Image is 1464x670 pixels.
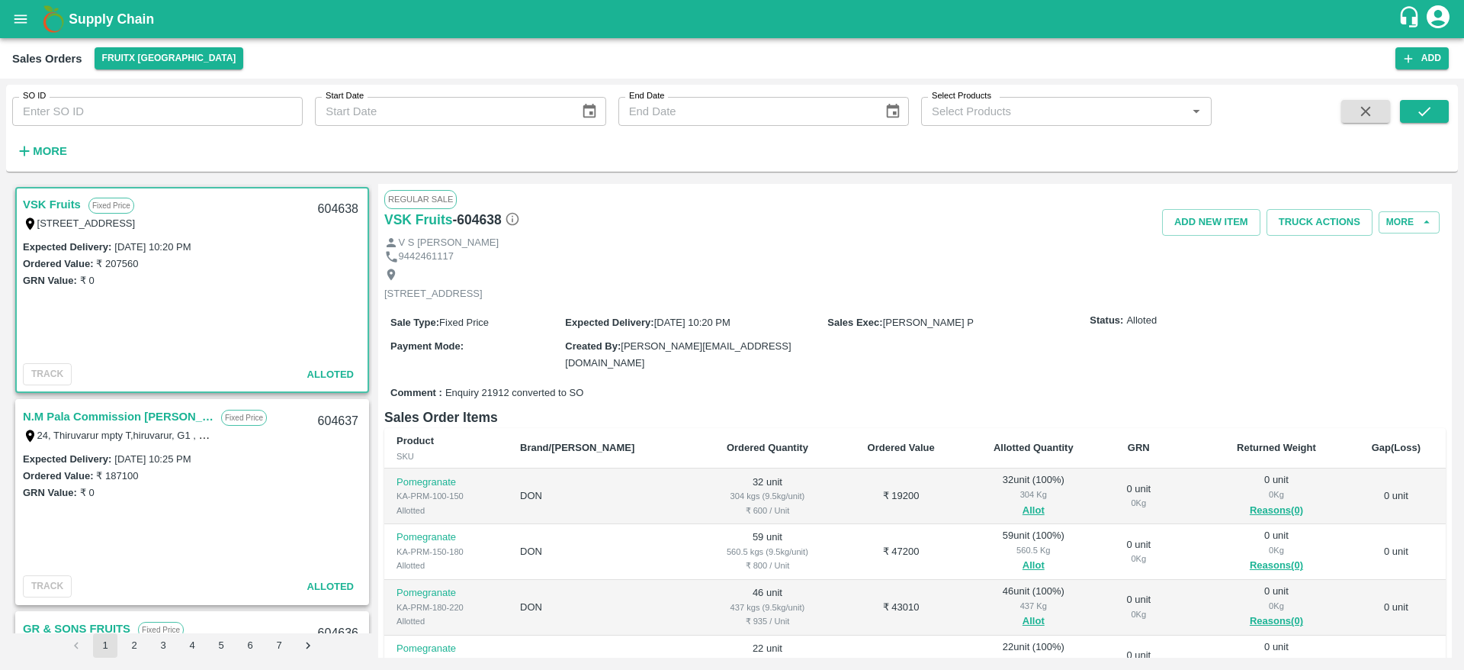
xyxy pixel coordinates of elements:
span: Alloted [307,581,354,592]
td: DON [508,524,695,580]
button: More [1379,211,1440,234]
div: ₹ 600 / Unit [708,504,827,517]
div: 604637 [309,404,368,440]
button: page 1 [93,633,117,658]
label: [DATE] 10:20 PM [114,241,191,253]
button: More [12,138,71,164]
div: 560.5 Kg [975,543,1092,557]
p: Fixed Price [221,410,267,426]
button: Go to page 3 [151,633,175,658]
p: Pomegranate [396,642,496,656]
span: Alloted [307,369,354,380]
td: 0 unit [1347,524,1446,580]
p: Pomegranate [396,475,496,490]
label: Expected Delivery : [565,317,653,328]
label: SO ID [23,90,46,102]
div: 437 Kg [975,599,1092,613]
button: Reasons(0) [1218,613,1334,630]
span: [PERSON_NAME][EMAIL_ADDRESS][DOMAIN_NAME] [565,340,791,369]
div: 0 unit [1116,593,1161,621]
div: 560.5 kgs (9.5kg/unit) [708,545,827,559]
div: 46 unit ( 100 %) [975,585,1092,630]
div: customer-support [1398,5,1424,33]
div: 209 Kg [975,654,1092,668]
button: Add [1395,47,1449,69]
div: 304 kgs (9.5kg/unit) [708,489,827,503]
label: Ordered Value: [23,470,93,482]
button: Allot [1023,557,1045,575]
div: 304 Kg [975,488,1092,501]
button: Open [1186,101,1206,121]
label: Expected Delivery : [23,241,111,253]
strong: More [33,145,67,157]
span: Regular Sale [384,190,457,208]
button: Go to page 6 [238,633,262,658]
button: Allot [1023,502,1045,520]
div: account of current user [1424,3,1452,35]
td: DON [508,580,695,636]
div: 0 Kg [1218,543,1334,557]
div: 0 unit [1116,538,1161,566]
h6: - 604638 [452,209,519,230]
label: Created By : [565,340,621,352]
label: GRN Value: [23,487,77,498]
p: [STREET_ADDRESS] [384,287,483,301]
a: N.M Pala Commission [PERSON_NAME] [23,407,213,427]
input: Select Products [926,101,1182,121]
h6: Sales Order Items [384,407,1446,428]
div: 0 unit [1218,585,1334,630]
label: ₹ 187100 [96,470,138,482]
div: 604638 [309,192,368,227]
div: ₹ 800 / Unit [708,559,827,572]
p: Fixed Price [138,622,184,638]
p: V S [PERSON_NAME] [399,236,499,250]
td: ₹ 19200 [839,469,962,524]
button: Add NEW ITEM [1162,209,1260,236]
button: Reasons(0) [1218,502,1334,520]
label: Start Date [326,90,364,102]
p: 9442461117 [399,250,454,264]
div: Allotted [396,559,496,572]
button: Go to page 4 [180,633,204,658]
a: GR & SONS FRUITS [23,619,130,639]
input: Enter SO ID [12,97,303,126]
div: KA-PRM-180-220 [396,601,496,614]
label: Comment : [390,386,442,401]
button: open drawer [3,2,38,37]
label: [DATE] 10:25 PM [114,453,191,465]
div: 437 kgs (9.5kg/unit) [708,601,827,614]
a: VSK Fruits [23,195,81,214]
label: ₹ 0 [80,487,95,498]
span: [PERSON_NAME] P [883,317,974,328]
div: 0 Kg [1116,496,1161,510]
label: Sales Exec : [827,317,882,328]
label: ₹ 0 [80,275,95,286]
button: Select DC [95,47,244,69]
label: Sale Type : [390,317,439,328]
span: Fixed Price [439,317,489,328]
td: 0 unit [1347,580,1446,636]
button: Go to page 7 [267,633,291,658]
span: Enquiry 21912 converted to SO [445,386,583,401]
p: Fixed Price [88,198,134,214]
td: 0 unit [1347,469,1446,524]
input: End Date [618,97,872,126]
label: Select Products [932,90,991,102]
div: 0 Kg [1116,607,1161,621]
b: Allotted Quantity [994,442,1074,453]
div: 604636 [309,616,368,652]
img: logo [38,4,69,34]
div: Allotted [396,504,496,517]
div: Sales Orders [12,49,82,69]
div: KA-PRM-100-150 [396,489,496,503]
b: Ordered Value [868,442,935,453]
p: Pomegranate [396,586,496,601]
div: 0 Kg [1116,552,1161,565]
label: Payment Mode : [390,340,464,352]
td: ₹ 47200 [839,524,962,580]
button: Go to page 5 [209,633,233,658]
button: Truck Actions [1267,209,1372,236]
span: [DATE] 10:20 PM [654,317,730,328]
div: 0 unit [1218,529,1334,575]
div: 59 unit ( 100 %) [975,529,1092,575]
